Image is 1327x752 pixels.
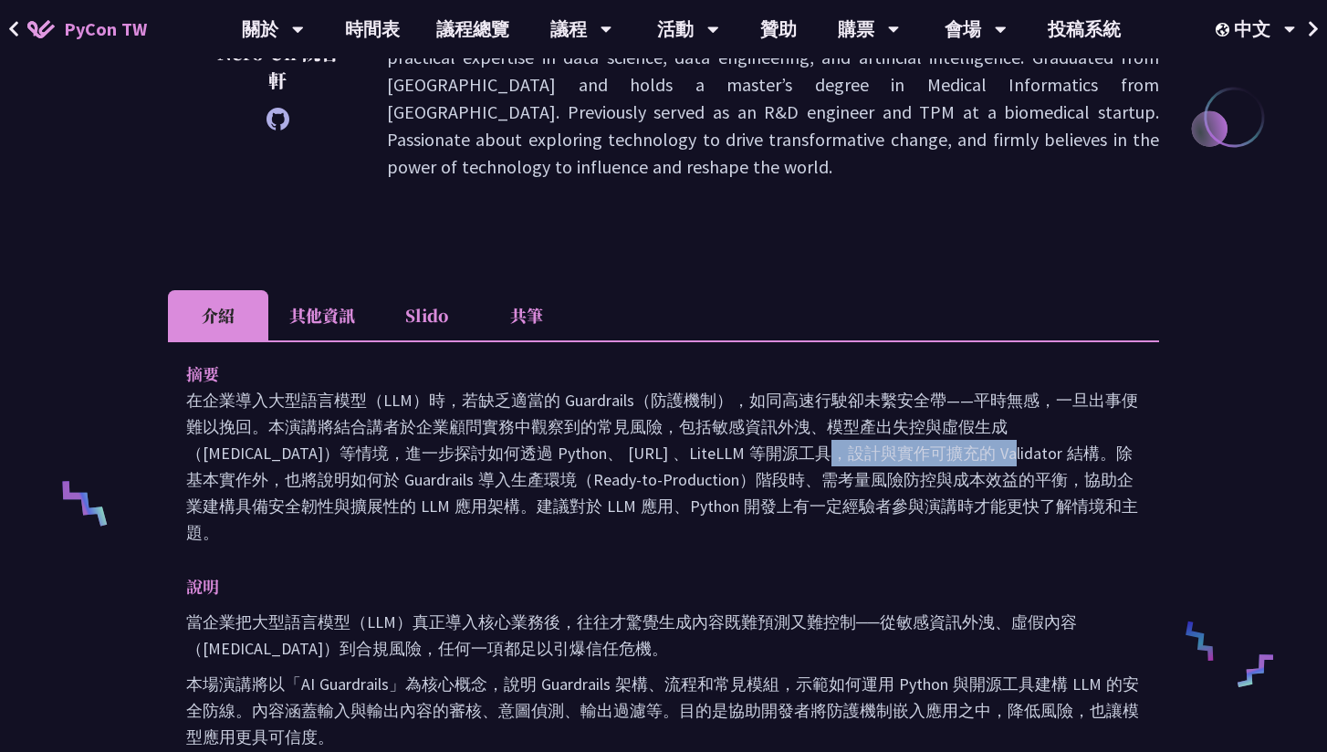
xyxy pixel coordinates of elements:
[27,20,55,38] img: Home icon of PyCon TW 2025
[214,39,341,94] p: Nero Un 阮智軒
[186,671,1141,750] p: 本場演講將以「AI Guardrails」為核心概念，說明 Guardrails 架構、流程和常見模組，示範如何運用 Python 與開源工具建構 LLM 的安全防線。內容涵蓋輸入與輸出內容的審...
[376,290,476,340] li: Slido
[168,290,268,340] li: 介紹
[186,360,1104,387] p: 摘要
[186,573,1104,600] p: 說明
[186,387,1141,546] p: 在企業導入大型語言模型（LLM）時，若缺乏適當的 Guardrails（防護機制），如同高速行駛卻未繫安全帶——平時無感，一旦出事便難以挽回。本演講將結合講者於企業顧問實務中觀察到的常見風險，包...
[64,16,147,43] span: PyCon TW
[9,6,165,52] a: PyCon TW
[1216,23,1234,37] img: Locale Icon
[186,609,1141,662] p: 當企業把大型語言模型（LLM）真正導入核心業務後，往往才驚覺生成內容既難預測又難控制──從敏感資訊外洩、虛假內容（[MEDICAL_DATA]）到合規風險，任何一項都足以引爆信任危機。
[476,290,577,340] li: 共筆
[268,290,376,340] li: 其他資訊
